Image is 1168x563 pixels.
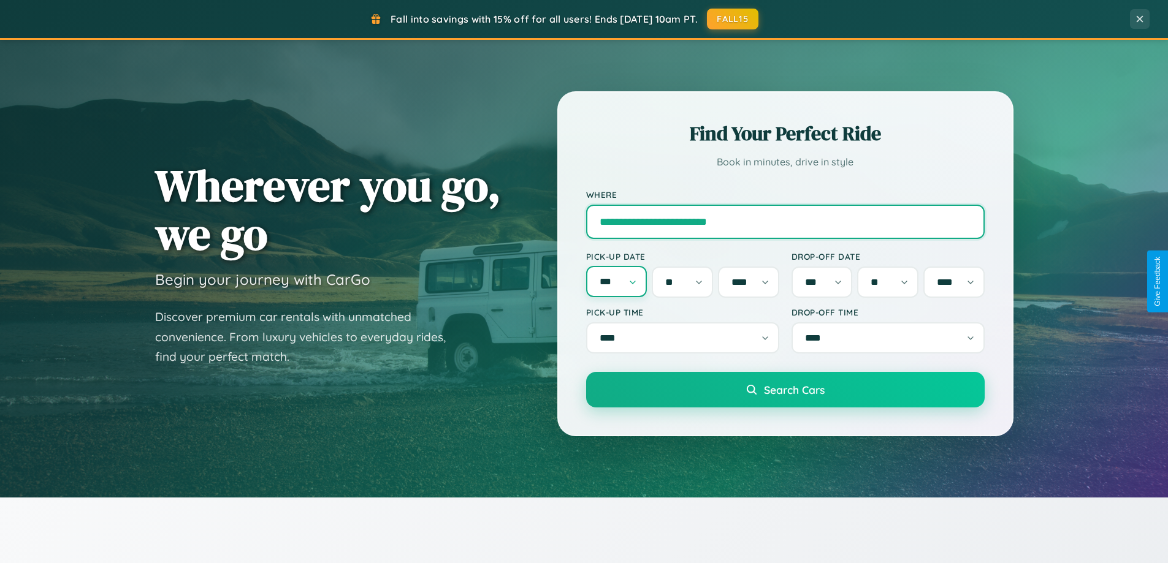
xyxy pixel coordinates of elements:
[155,161,501,258] h1: Wherever you go, we go
[586,307,779,317] label: Pick-up Time
[155,270,370,289] h3: Begin your journey with CarGo
[155,307,462,367] p: Discover premium car rentals with unmatched convenience. From luxury vehicles to everyday rides, ...
[586,372,985,407] button: Search Cars
[792,307,985,317] label: Drop-off Time
[792,251,985,262] label: Drop-off Date
[391,13,698,25] span: Fall into savings with 15% off for all users! Ends [DATE] 10am PT.
[586,120,985,147] h2: Find Your Perfect Ride
[586,251,779,262] label: Pick-up Date
[586,189,985,200] label: Where
[707,9,758,29] button: FALL15
[1153,257,1162,306] div: Give Feedback
[586,153,985,171] p: Book in minutes, drive in style
[764,383,825,396] span: Search Cars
